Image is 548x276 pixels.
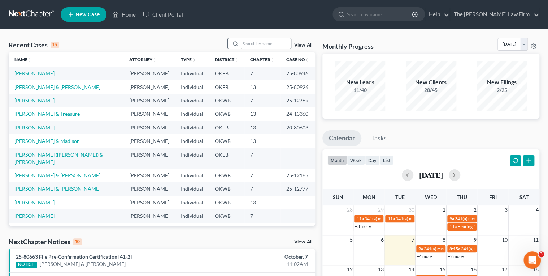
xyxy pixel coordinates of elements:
[335,86,385,94] div: 11/40
[442,235,446,244] span: 8
[216,253,308,260] div: October, 7
[16,262,37,268] div: NOTICE
[123,67,175,80] td: [PERSON_NAME]
[322,42,374,51] h3: Monthly Progress
[73,238,82,245] div: 10
[175,121,209,134] td: Individual
[244,107,280,121] td: 13
[139,8,186,21] a: Client Portal
[75,12,100,17] span: New Case
[305,58,309,62] i: unfold_more
[406,86,456,94] div: 28/45
[123,223,175,236] td: [PERSON_NAME]
[365,155,380,165] button: day
[123,209,175,223] td: [PERSON_NAME]
[14,199,55,205] a: [PERSON_NAME]
[470,265,477,274] span: 16
[175,209,209,223] td: Individual
[234,58,239,62] i: unfold_more
[244,148,280,169] td: 7
[16,254,132,260] a: 25-80663 File Pre-Confirmation Certification [41-2]
[209,196,244,209] td: OKWB
[215,57,239,62] a: Districtunfold_more
[347,8,413,21] input: Search by name...
[280,107,315,121] td: 24-13360
[175,196,209,209] td: Individual
[14,152,103,165] a: [PERSON_NAME] ([PERSON_NAME]) & [PERSON_NAME]
[448,254,464,259] a: +2 more
[14,213,55,219] a: [PERSON_NAME]
[286,57,309,62] a: Case Nounfold_more
[294,43,312,48] a: View All
[181,57,196,62] a: Typeunfold_more
[175,107,209,121] td: Individual
[123,182,175,196] td: [PERSON_NAME]
[322,130,361,146] a: Calendar
[473,205,477,214] span: 2
[489,194,497,200] span: Fri
[280,182,315,196] td: 25-12777
[123,134,175,148] td: [PERSON_NAME]
[327,155,347,165] button: month
[14,138,80,144] a: [PERSON_NAME] & Madison
[175,80,209,94] td: Individual
[450,8,539,21] a: The [PERSON_NAME] Law Firm
[123,80,175,94] td: [PERSON_NAME]
[477,78,527,86] div: New Filings
[457,194,467,200] span: Thu
[175,223,209,236] td: Individual
[419,171,443,179] h2: [DATE]
[123,169,175,182] td: [PERSON_NAME]
[355,224,370,229] a: +3 more
[523,251,541,269] iframe: Intercom live chat
[449,224,457,229] span: 11a
[411,235,415,244] span: 7
[346,265,353,274] span: 12
[244,209,280,223] td: 7
[346,205,353,214] span: 28
[395,216,465,221] span: 341(a) meeting for [PERSON_NAME]
[9,237,82,246] div: NextChapter Notices
[14,111,80,117] a: [PERSON_NAME] & Treasure
[129,57,157,62] a: Attorneyunfold_more
[532,235,539,244] span: 11
[209,94,244,107] td: OKWB
[425,194,437,200] span: Wed
[209,148,244,169] td: OKEB
[175,169,209,182] td: Individual
[14,84,100,90] a: [PERSON_NAME] & [PERSON_NAME]
[175,67,209,80] td: Individual
[51,42,59,48] div: 15
[504,205,508,214] span: 3
[449,216,454,221] span: 9a
[250,57,275,62] a: Chapterunfold_more
[209,134,244,148] td: OKWB
[377,265,384,274] span: 13
[209,169,244,182] td: OKWB
[244,196,280,209] td: 13
[244,94,280,107] td: 7
[294,239,312,245] a: View All
[209,80,244,94] td: OKEB
[216,260,308,268] div: 11:02AM
[365,130,393,146] a: Tasks
[175,182,209,196] td: Individual
[209,107,244,121] td: OKWB
[424,246,532,251] span: 341(a) meeting for [PERSON_NAME] & [PERSON_NAME]
[457,224,514,229] span: Hearing for [PERSON_NAME]
[123,148,175,169] td: [PERSON_NAME]
[380,235,384,244] span: 6
[418,246,423,251] span: 9a
[417,254,432,259] a: +4 more
[408,265,415,274] span: 14
[152,58,157,62] i: unfold_more
[280,80,315,94] td: 25-80926
[123,107,175,121] td: [PERSON_NAME]
[377,205,384,214] span: 29
[395,194,405,200] span: Tue
[356,216,364,221] span: 11a
[349,235,353,244] span: 5
[244,80,280,94] td: 13
[519,194,529,200] span: Sat
[14,186,100,192] a: [PERSON_NAME] & [PERSON_NAME]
